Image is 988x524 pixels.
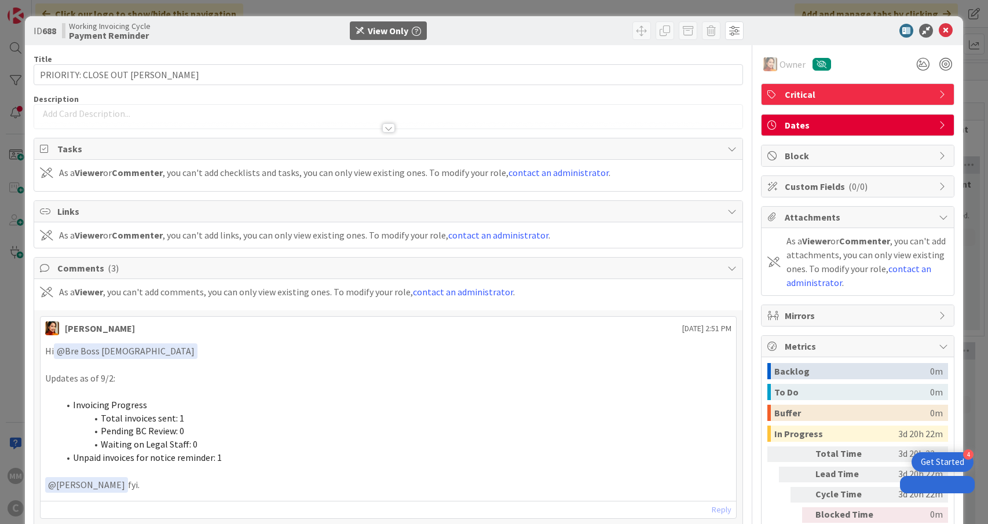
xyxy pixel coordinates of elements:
div: 3d 20h 22m [884,446,943,462]
div: Buffer [774,405,930,421]
div: 3d 20h 22m [884,487,943,503]
span: ( 3 ) [108,262,119,274]
span: Unpaid invoices for notice reminder: 1 [73,452,222,463]
span: [PERSON_NAME] [48,479,125,490]
span: Working Invoicing Cycle [69,21,151,31]
div: 0m [930,363,943,379]
span: Description [34,94,79,104]
div: As a , you can't add comments, you can only view existing ones. To modify your role, . [59,285,515,299]
b: Payment Reminder [69,31,151,40]
b: Viewer [75,286,103,298]
span: [DATE] 2:51 PM [682,323,731,335]
b: Viewer [75,167,103,178]
div: Open Get Started checklist, remaining modules: 4 [912,452,974,472]
div: Lead Time [815,467,879,482]
span: Bre Boss [DEMOGRAPHIC_DATA] [57,345,195,357]
span: Links [57,204,722,218]
div: Total Time [815,446,879,462]
span: Comments [57,261,722,275]
p: fyi. [45,477,732,493]
a: contact an administrator [508,167,609,178]
b: Viewer [802,235,830,247]
span: Waiting on Legal Staff: 0 [101,438,197,450]
span: Dates [785,118,933,132]
span: ID [34,24,56,38]
div: As a or , you can't add links, you can only view existing ones. To modify your role, . [59,228,550,242]
input: type card name here... [34,64,744,85]
a: contact an administrator [413,286,513,298]
span: ( 0/0 ) [848,181,868,192]
div: Cycle Time [815,487,879,503]
div: Get Started [921,456,964,468]
div: To Do [774,384,930,400]
b: Commenter [112,167,163,178]
a: Reply [712,503,731,517]
div: 0m [930,384,943,400]
span: Tasks [57,142,722,156]
span: Total invoices sent: 1 [101,412,184,424]
span: Invoicing Progress [73,399,147,411]
img: PM [45,321,59,335]
span: @ [57,345,65,357]
span: @ [48,479,56,490]
span: Critical [785,87,933,101]
span: Block [785,149,933,163]
span: Metrics [785,339,933,353]
div: As a or , you can't add checklists and tasks, you can only view existing ones. To modify your rol... [59,166,610,179]
span: Custom Fields [785,179,933,193]
div: 0m [930,405,943,421]
div: In Progress [774,426,898,442]
b: Commenter [839,235,890,247]
div: [PERSON_NAME] [65,321,135,335]
a: contact an administrator [448,229,548,241]
label: Title [34,54,52,64]
b: Viewer [75,229,103,241]
p: Updates as of 9/2: [45,372,732,385]
div: 4 [963,449,974,460]
div: Backlog [774,363,930,379]
div: 3d 20h 22m [884,467,943,482]
b: 688 [42,25,56,36]
div: 3d 20h 22m [898,426,943,442]
img: PM [763,57,777,71]
p: Hi [45,343,732,359]
div: Blocked Time [815,507,879,523]
div: As a or , you can't add attachments, you can only view existing ones. To modify your role, . [786,234,948,290]
b: Commenter [112,229,163,241]
div: View Only [368,24,408,38]
span: Attachments [785,210,933,224]
span: Mirrors [785,309,933,323]
div: 0m [884,507,943,523]
span: Owner [780,57,806,71]
span: Pending BC Review: 0 [101,425,184,437]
